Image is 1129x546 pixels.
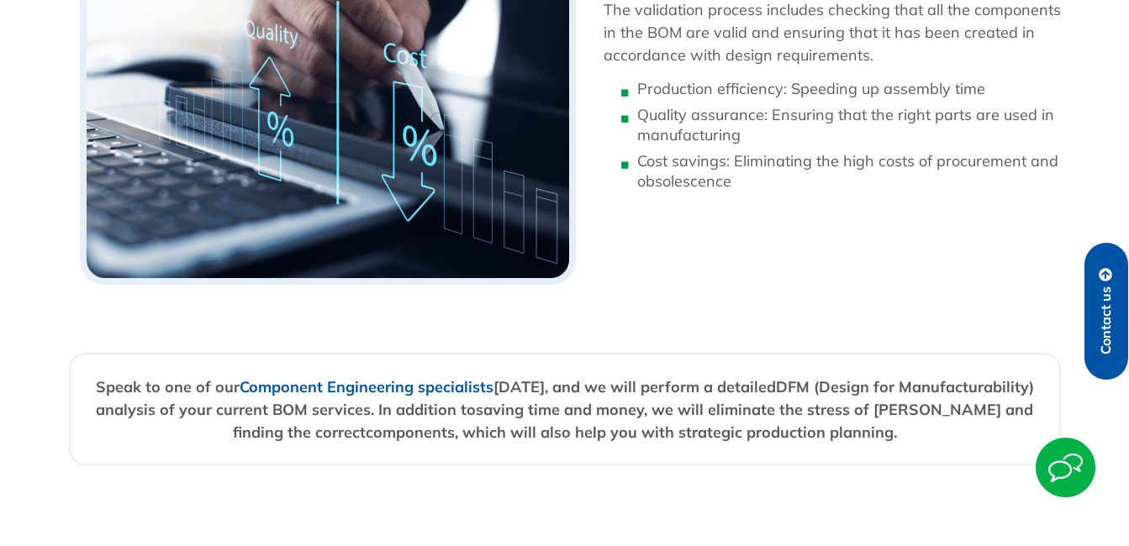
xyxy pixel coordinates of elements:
strong: Speak to one of our [DATE], and we will perform a detailed [96,377,776,396]
strong: DFM (Design for Manufacturability) analysis of your current BOM services. In addition to [96,377,1034,419]
li: Production efficiency: Speeding up assembly time [637,79,1061,99]
li: Cost savings: Eliminating the high costs of procurement and obsolescence [637,151,1061,192]
a: Component Engineering specialists [240,377,493,396]
a: Contact us [1084,243,1128,380]
span: Contact us [1099,286,1114,354]
img: Start Chat [1036,438,1095,497]
strong: saving time and money, we will eliminate the stress of [PERSON_NAME] and finding the correct [233,400,1034,442]
strong: components, which will also help you with strategic production planning. [366,423,897,442]
li: Quality assurance: Ensuring that the right parts are used in manufacturing [637,105,1061,145]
